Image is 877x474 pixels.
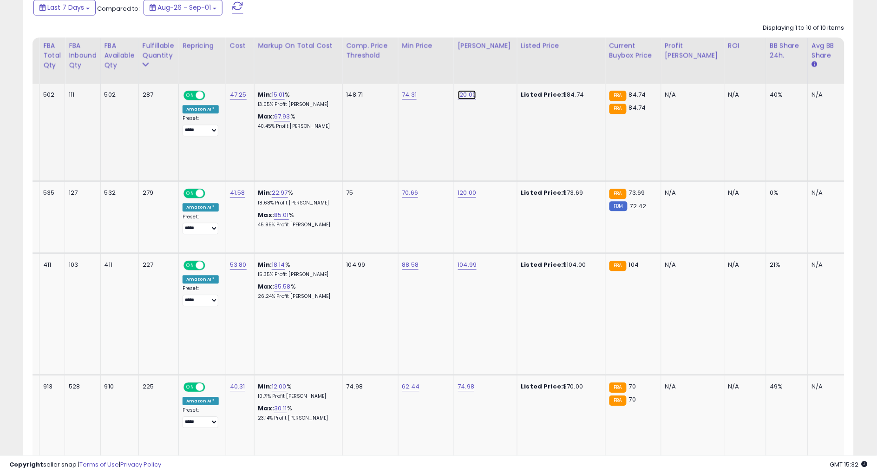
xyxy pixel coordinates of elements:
div: FBA Total Qty [43,41,61,70]
strong: Copyright [9,460,43,469]
span: 72.42 [630,202,647,211]
div: Repricing [183,41,222,51]
div: 103 [69,261,93,269]
div: N/A [728,189,759,197]
div: % [258,91,335,108]
div: % [258,404,335,421]
a: 15.01 [272,90,285,99]
div: N/A [728,261,759,269]
div: Comp. Price Threshold [347,41,394,60]
small: FBA [609,395,627,406]
b: Listed Price: [521,90,563,99]
a: 62.44 [402,382,420,391]
div: N/A [728,91,759,99]
div: 528 [69,382,93,391]
span: OFF [204,190,219,197]
p: 26.24% Profit [PERSON_NAME] [258,293,335,300]
a: 41.58 [230,188,245,197]
span: 104 [629,260,639,269]
a: 47.25 [230,90,247,99]
a: 120.00 [458,188,477,197]
div: % [258,211,335,228]
div: 104.99 [347,261,391,269]
div: Amazon AI * [183,105,219,113]
div: FBA Available Qty [105,41,135,70]
small: FBA [609,104,627,114]
div: Markup on Total Cost [258,41,339,51]
a: 85.01 [274,211,289,220]
span: ON [184,92,196,99]
div: % [258,382,335,400]
span: 73.69 [629,188,645,197]
a: 53.80 [230,260,247,270]
a: 74.98 [458,382,475,391]
b: Listed Price: [521,260,563,269]
div: Listed Price [521,41,602,51]
span: ON [184,262,196,270]
span: Aug-26 - Sep-01 [157,3,211,12]
small: FBA [609,261,627,271]
span: 84.74 [629,90,646,99]
a: 67.93 [274,112,290,121]
div: 279 [143,189,171,197]
div: Cost [230,41,250,51]
div: Current Buybox Price [609,41,657,60]
div: $84.74 [521,91,598,99]
div: $70.00 [521,382,598,391]
span: 84.74 [629,103,646,112]
b: Max: [258,404,275,413]
th: The percentage added to the cost of goods (COGS) that forms the calculator for Min & Max prices. [254,37,342,84]
p: 18.68% Profit [PERSON_NAME] [258,200,335,206]
div: Amazon AI * [183,203,219,211]
span: ON [184,190,196,197]
div: 74.98 [347,382,391,391]
b: Listed Price: [521,382,563,391]
small: Avg BB Share. [812,60,818,69]
div: 148.71 [347,91,391,99]
small: FBA [609,189,627,199]
div: N/A [665,261,717,269]
a: 30.11 [274,404,287,413]
p: 23.14% Profit [PERSON_NAME] [258,415,335,421]
div: Profit [PERSON_NAME] [665,41,720,60]
a: 104.99 [458,260,477,270]
div: 111 [69,91,93,99]
div: seller snap | | [9,461,161,469]
div: 287 [143,91,171,99]
span: OFF [204,262,219,270]
b: Max: [258,282,275,291]
div: % [258,283,335,300]
div: Amazon AI * [183,397,219,405]
div: % [258,112,335,130]
div: 411 [105,261,131,269]
div: 502 [43,91,58,99]
a: 35.58 [274,282,291,291]
div: 502 [105,91,131,99]
div: % [258,189,335,206]
a: Terms of Use [79,460,119,469]
div: FBA inbound Qty [69,41,97,70]
b: Max: [258,112,275,121]
b: Min: [258,260,272,269]
div: N/A [812,382,843,391]
span: 70 [629,382,636,391]
div: Preset: [183,285,219,306]
div: 127 [69,189,93,197]
b: Min: [258,90,272,99]
div: 225 [143,382,171,391]
small: FBA [609,91,627,101]
div: 49% [770,382,801,391]
div: Inv. value [4,41,35,60]
span: Compared to: [97,4,140,13]
div: Avg BB Share [812,41,846,60]
a: 70.66 [402,188,419,197]
div: 910 [105,382,131,391]
p: 40.45% Profit [PERSON_NAME] [258,123,335,130]
a: Privacy Policy [120,460,161,469]
b: Max: [258,211,275,219]
a: 120.00 [458,90,477,99]
div: 532 [105,189,131,197]
p: 15.35% Profit [PERSON_NAME] [258,271,335,278]
small: FBM [609,201,628,211]
span: Last 7 Days [47,3,84,12]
